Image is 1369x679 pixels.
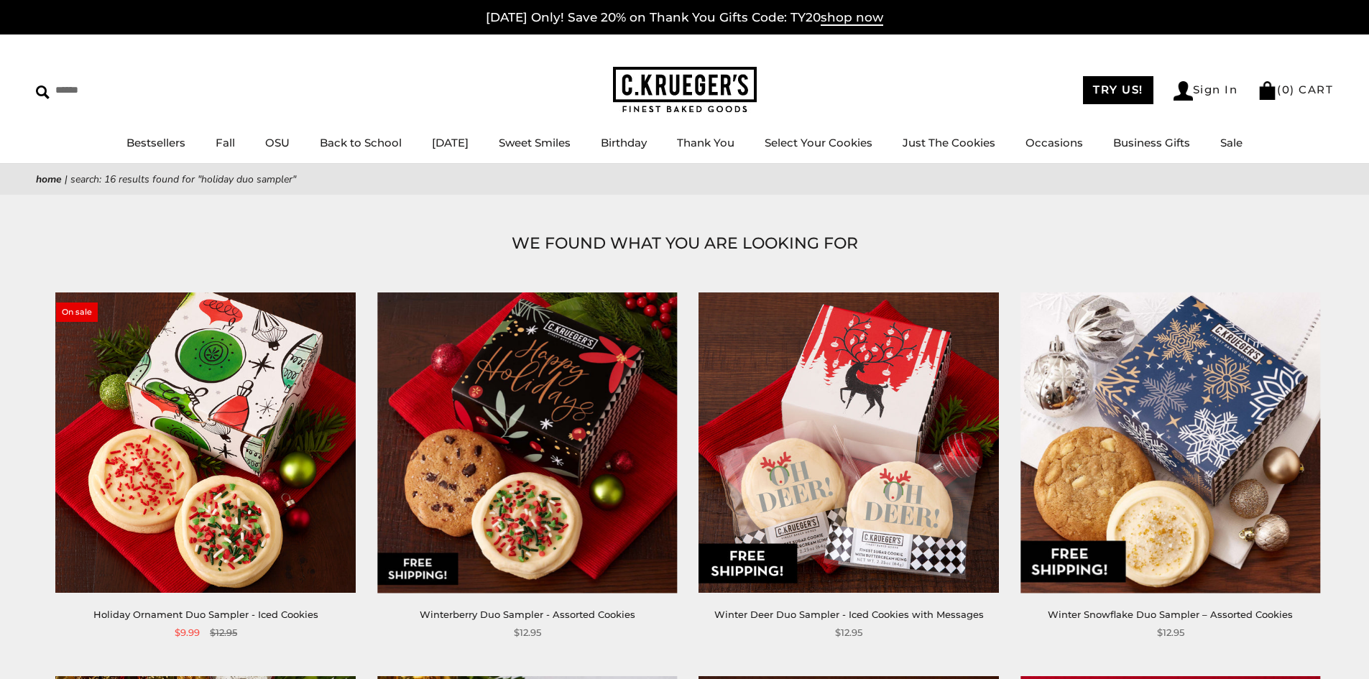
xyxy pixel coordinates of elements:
input: Search [36,79,207,101]
a: Thank You [677,136,734,149]
a: Winterberry Duo Sampler - Assorted Cookies [420,609,635,620]
img: Winterberry Duo Sampler - Assorted Cookies [377,292,677,592]
a: Winter Deer Duo Sampler - Iced Cookies with Messages [714,609,984,620]
span: $12.95 [210,625,237,640]
a: Select Your Cookies [765,136,872,149]
img: Winter Deer Duo Sampler - Iced Cookies with Messages [699,292,999,592]
a: Fall [216,136,235,149]
a: [DATE] Only! Save 20% on Thank You Gifts Code: TY20shop now [486,10,883,26]
h1: WE FOUND WHAT YOU ARE LOOKING FOR [57,231,1312,257]
a: Sweet Smiles [499,136,571,149]
a: Holiday Ornament Duo Sampler - Iced Cookies [93,609,318,620]
a: Home [36,172,62,186]
span: $12.95 [1157,625,1184,640]
a: [DATE] [432,136,469,149]
span: | [65,172,68,186]
img: Holiday Ornament Duo Sampler - Iced Cookies [56,292,356,592]
span: $12.95 [514,625,541,640]
a: Occasions [1025,136,1083,149]
span: On sale [56,302,98,321]
span: Search: 16 results found for "holiday duo sampler" [70,172,296,186]
span: $12.95 [835,625,862,640]
img: Account [1174,81,1193,101]
span: shop now [821,10,883,26]
a: OSU [265,136,290,149]
a: Birthday [601,136,647,149]
a: Business Gifts [1113,136,1190,149]
a: Sign In [1174,81,1238,101]
a: Back to School [320,136,402,149]
a: Just The Cookies [903,136,995,149]
img: Winter Snowflake Duo Sampler – Assorted Cookies [1020,292,1320,592]
img: C.KRUEGER'S [613,67,757,114]
span: 0 [1282,83,1291,96]
a: Sale [1220,136,1243,149]
span: $9.99 [175,625,200,640]
a: Bestsellers [126,136,185,149]
img: Search [36,86,50,99]
nav: breadcrumbs [36,171,1333,188]
a: (0) CART [1258,83,1333,96]
a: Winter Snowflake Duo Sampler – Assorted Cookies [1048,609,1293,620]
img: Bag [1258,81,1277,100]
a: TRY US! [1083,76,1153,104]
